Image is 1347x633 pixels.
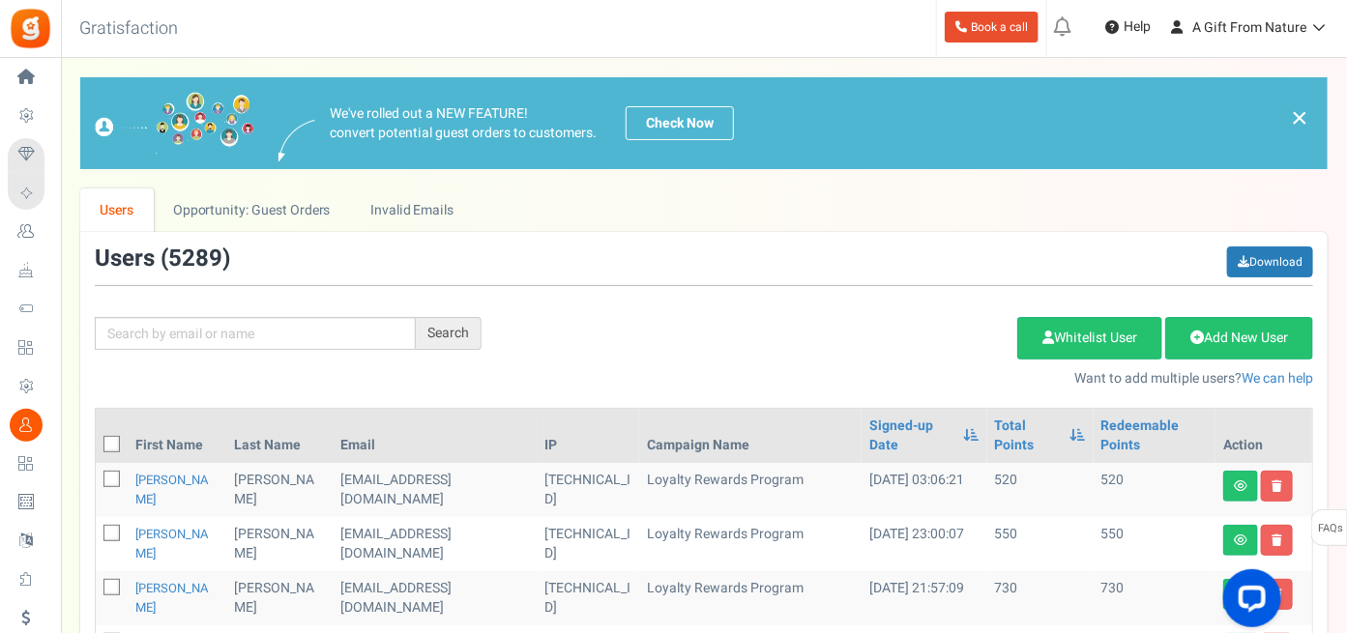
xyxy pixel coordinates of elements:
th: Last Name [226,409,334,463]
td: [DATE] 03:06:21 [862,463,986,517]
td: [EMAIL_ADDRESS][DOMAIN_NAME] [334,517,538,571]
span: Help [1119,17,1151,37]
a: Add New User [1165,317,1313,360]
td: 550 [1094,517,1215,571]
th: Email [334,409,538,463]
td: [DATE] 21:57:09 [862,571,986,625]
a: Signed-up Date [869,417,953,455]
a: [PERSON_NAME] [135,471,209,508]
span: A Gift From Nature [1192,17,1306,38]
td: [PERSON_NAME] [226,463,334,517]
a: Opportunity: Guest Orders [154,188,350,232]
td: [PERSON_NAME] [226,571,334,625]
a: Invalid Emails [351,188,474,232]
td: Loyalty Rewards Program [639,517,862,571]
span: FAQs [1317,510,1343,547]
a: We can help [1242,368,1313,388]
a: Whitelist User [1017,317,1162,360]
td: [DATE] 23:00:07 [862,517,986,571]
p: We've rolled out a NEW FEATURE! convert potential guest orders to customers. [330,104,597,143]
th: Action [1215,409,1312,463]
th: Campaign Name [639,409,862,463]
td: [EMAIL_ADDRESS][DOMAIN_NAME] [334,463,538,517]
h3: Gratisfaction [58,10,199,48]
a: Total Points [995,417,1061,455]
td: 520 [1094,463,1215,517]
a: [PERSON_NAME] [135,579,209,617]
div: Search [416,317,482,350]
a: Check Now [626,106,734,140]
p: Want to add multiple users? [511,369,1313,388]
td: Loyalty Rewards Program [639,463,862,517]
i: Delete user [1272,480,1282,492]
img: Gratisfaction [9,7,52,50]
i: View details [1234,534,1247,546]
h3: Users ( ) [95,246,230,272]
a: Users [80,188,154,232]
a: Redeemable Points [1101,417,1208,455]
td: 730 [987,571,1094,625]
td: [TECHNICAL_ID] [537,571,639,625]
td: 730 [1094,571,1215,625]
i: View details [1234,480,1247,492]
td: [EMAIL_ADDRESS][DOMAIN_NAME] [334,571,538,625]
th: First Name [128,409,226,463]
td: 520 [987,463,1094,517]
td: [TECHNICAL_ID] [537,463,639,517]
input: Search by email or name [95,317,416,350]
th: IP [537,409,639,463]
i: Delete user [1272,534,1282,546]
a: × [1291,106,1308,129]
a: Download [1227,246,1313,277]
td: 550 [987,517,1094,571]
a: [PERSON_NAME] [135,525,209,562]
a: Help [1098,12,1158,43]
a: Book a call [945,12,1039,43]
img: images [278,120,315,161]
span: 5289 [168,242,222,275]
td: [TECHNICAL_ID] [537,517,639,571]
td: [PERSON_NAME] [226,517,334,571]
td: Loyalty Rewards Program [639,571,862,625]
img: images [95,92,254,155]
